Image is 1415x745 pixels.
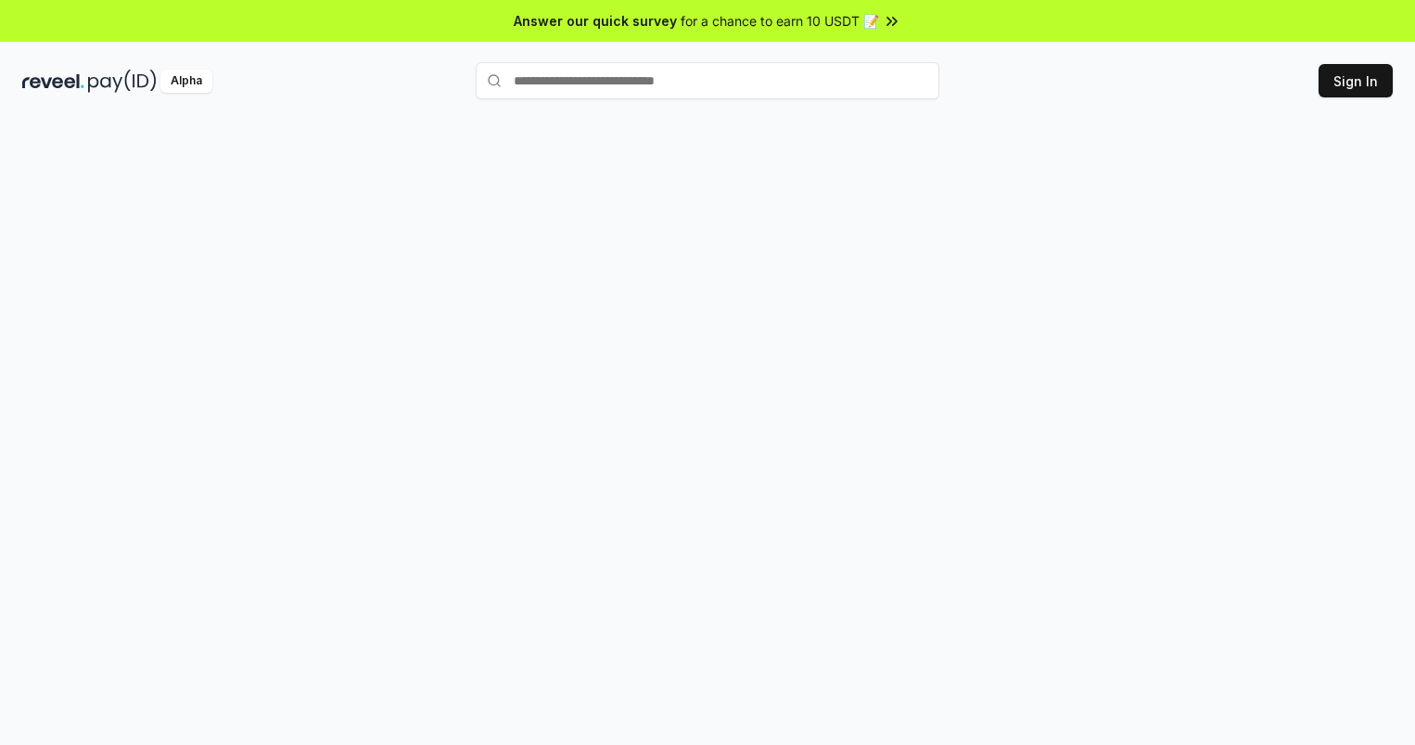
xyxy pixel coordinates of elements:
img: reveel_dark [22,70,84,93]
span: Answer our quick survey [514,11,677,31]
div: Alpha [160,70,212,93]
img: pay_id [88,70,157,93]
button: Sign In [1319,64,1393,97]
span: for a chance to earn 10 USDT 📝 [681,11,879,31]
